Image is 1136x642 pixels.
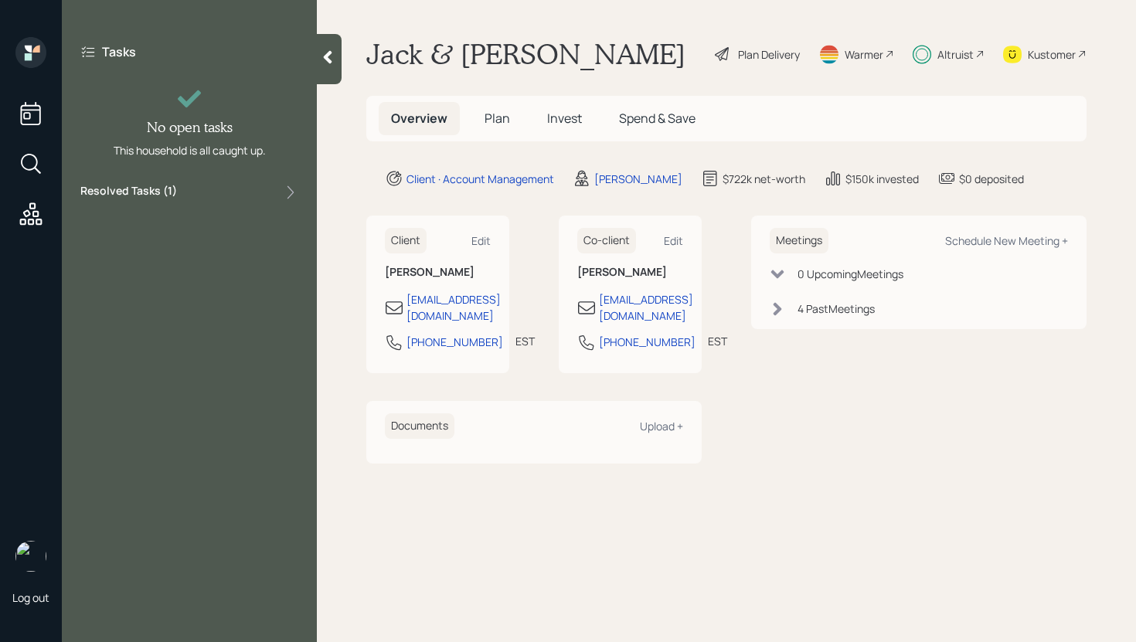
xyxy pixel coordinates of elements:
label: Resolved Tasks ( 1 ) [80,183,177,202]
h6: Meetings [770,228,828,253]
div: Edit [664,233,683,248]
span: Overview [391,110,447,127]
div: [EMAIL_ADDRESS][DOMAIN_NAME] [599,291,693,324]
div: This household is all caught up. [114,142,266,158]
span: Spend & Save [619,110,696,127]
span: Plan [485,110,510,127]
div: [EMAIL_ADDRESS][DOMAIN_NAME] [406,291,501,324]
h6: [PERSON_NAME] [577,266,683,279]
div: EST [708,333,727,349]
div: [PHONE_NUMBER] [406,334,503,350]
div: Log out [12,590,49,605]
h6: [PERSON_NAME] [385,266,491,279]
div: Schedule New Meeting + [945,233,1068,248]
h1: Jack & [PERSON_NAME] [366,37,685,71]
span: Invest [547,110,582,127]
div: [PHONE_NUMBER] [599,334,696,350]
div: 0 Upcoming Meeting s [798,266,903,282]
div: $0 deposited [959,171,1024,187]
img: retirable_logo.png [15,541,46,572]
div: Warmer [845,46,883,63]
div: $150k invested [845,171,919,187]
h6: Co-client [577,228,636,253]
div: Client · Account Management [406,171,554,187]
h4: No open tasks [147,119,233,136]
h6: Client [385,228,427,253]
h6: Documents [385,413,454,439]
div: EST [515,333,535,349]
div: Edit [471,233,491,248]
div: Plan Delivery [738,46,800,63]
div: Upload + [640,419,683,433]
div: $722k net-worth [723,171,805,187]
div: 4 Past Meeting s [798,301,875,317]
label: Tasks [102,43,136,60]
div: [PERSON_NAME] [594,171,682,187]
div: Altruist [937,46,974,63]
div: Kustomer [1028,46,1076,63]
